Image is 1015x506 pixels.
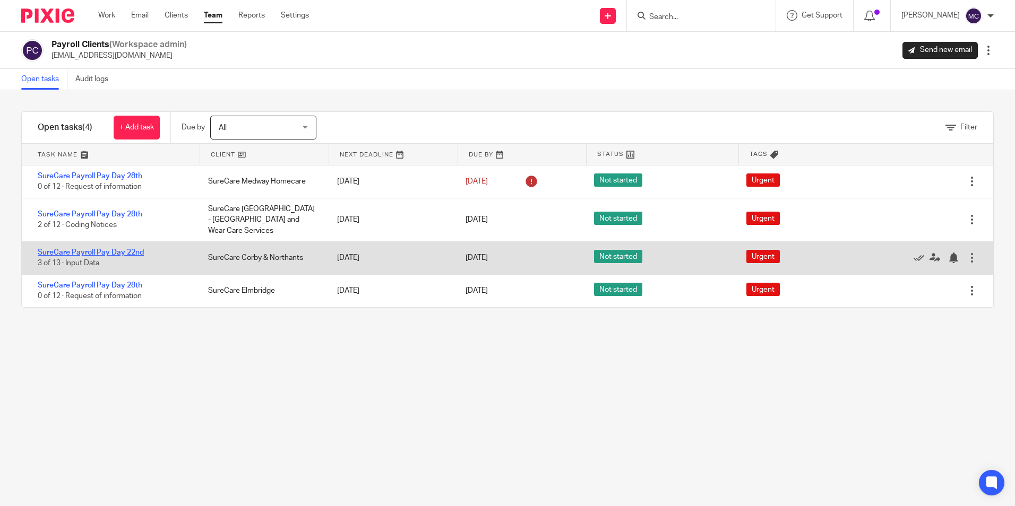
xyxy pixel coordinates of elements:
[750,150,768,159] span: Tags
[594,250,642,263] span: Not started
[746,212,780,225] span: Urgent
[38,249,144,256] a: SureCare Payroll Pay Day 22nd
[38,172,142,180] a: SureCare Payroll Pay Day 28th
[197,280,326,301] div: SureCare Elmbridge
[51,50,187,61] p: [EMAIL_ADDRESS][DOMAIN_NAME]
[594,173,642,187] span: Not started
[38,292,142,300] span: 0 of 12 · Request of information
[165,10,188,21] a: Clients
[38,259,99,267] span: 3 of 13 · Input Data
[802,12,842,19] span: Get Support
[466,178,488,185] span: [DATE]
[98,10,115,21] a: Work
[82,123,92,132] span: (4)
[51,39,187,50] h2: Payroll Clients
[238,10,265,21] a: Reports
[902,42,978,59] a: Send new email
[38,221,117,229] span: 2 of 12 · Coding Notices
[38,282,142,289] a: SureCare Payroll Pay Day 28th
[746,173,780,187] span: Urgent
[109,40,187,49] span: (Workspace admin)
[114,116,160,139] a: + Add task
[965,7,982,24] img: svg%3E
[131,10,149,21] a: Email
[281,10,309,21] a: Settings
[21,8,74,23] img: Pixie
[197,171,326,192] div: SureCare Medway Homecare
[648,13,744,22] input: Search
[197,198,326,241] div: SureCare [GEOGRAPHIC_DATA] - [GEOGRAPHIC_DATA] and Wear Care Services
[597,150,624,159] span: Status
[326,247,455,268] div: [DATE]
[466,216,488,223] span: [DATE]
[197,247,326,268] div: SureCare Corby & Northants
[746,283,780,296] span: Urgent
[901,10,960,21] p: [PERSON_NAME]
[326,280,455,301] div: [DATE]
[38,211,142,218] a: SureCare Payroll Pay Day 28th
[182,122,205,133] p: Due by
[914,252,930,263] a: Mark as done
[746,250,780,263] span: Urgent
[466,254,488,261] span: [DATE]
[204,10,222,21] a: Team
[594,212,642,225] span: Not started
[75,69,116,90] a: Audit logs
[219,124,227,132] span: All
[326,171,455,192] div: [DATE]
[594,283,642,296] span: Not started
[466,287,488,294] span: [DATE]
[38,184,142,191] span: 0 of 12 · Request of information
[38,122,92,133] h1: Open tasks
[960,124,977,131] span: Filter
[21,69,67,90] a: Open tasks
[326,209,455,230] div: [DATE]
[21,39,44,62] img: svg%3E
